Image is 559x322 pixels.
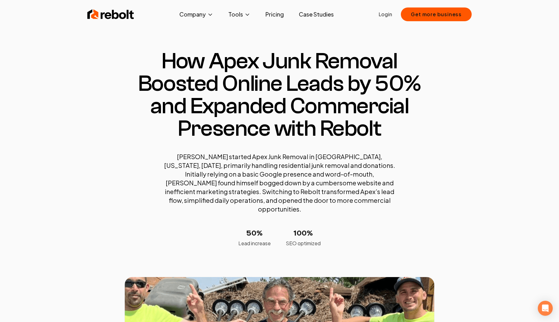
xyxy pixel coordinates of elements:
[286,240,321,247] p: SEO optimized
[174,8,218,21] button: Company
[286,228,321,238] p: 100%
[238,240,271,247] p: Lead increase
[238,228,271,238] p: 50%
[87,8,134,21] img: Rebolt Logo
[538,301,553,316] div: Open Intercom Messenger
[401,7,472,21] button: Get more business
[161,152,398,213] p: [PERSON_NAME] started Apex Junk Removal in [GEOGRAPHIC_DATA], [US_STATE], [DATE], primarily handl...
[125,50,434,140] h1: How Apex Junk Removal Boosted Online Leads by 50% and Expanded Commercial Presence with Rebolt
[294,8,339,21] a: Case Studies
[223,8,255,21] button: Tools
[379,11,392,18] a: Login
[260,8,289,21] a: Pricing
